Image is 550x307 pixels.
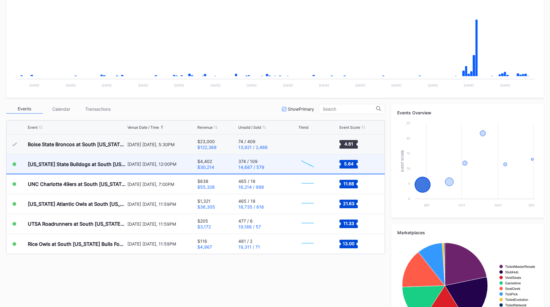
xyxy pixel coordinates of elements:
text: VividSeats [505,276,521,279]
text: [DATE] [428,83,438,87]
div: [US_STATE] State Bulldogs at South [US_STATE] Bulls Football [28,161,126,167]
svg: Chart title [397,120,538,212]
text: [DATE] [319,83,329,87]
text: 4.61 [344,141,353,146]
div: [DATE] [DATE], 11:59PM [127,241,196,246]
div: $30,214 [197,165,214,170]
div: $638 [197,179,215,184]
text: Sep [424,203,429,207]
text: TickPick [505,292,518,296]
div: 13,921 / 2,486 [238,145,268,150]
text: 25 [406,121,410,125]
text: 21.63 [343,201,354,206]
div: Venue Date / Time [127,125,159,130]
text: 5 [408,182,410,185]
text: 13.00 [343,241,354,246]
div: Unsold / Sold [238,125,261,130]
svg: Chart title [299,236,317,252]
div: Calendar [43,104,79,114]
text: Event Score [401,150,404,172]
text: [DATE] [174,83,184,87]
svg: Chart title [299,157,317,172]
text: Nov [495,203,502,207]
text: Oct [459,203,465,207]
text: StubHub [505,270,519,274]
text: 11.68 [343,181,354,186]
div: 14,687 / 579 [238,165,264,170]
text: [DATE] [29,83,39,87]
div: [DATE] [DATE], 11:59PM [127,221,196,227]
div: [DATE] [DATE], 12:00PM [127,161,196,167]
div: Marketplaces [397,230,538,235]
div: 74 / 409 [238,139,268,144]
div: Event [28,125,38,130]
text: SeatGeek [505,287,520,290]
text: 11.33 [343,221,354,226]
text: [DATE] [247,83,257,87]
text: 5.64 [344,161,353,166]
div: Transactions [79,104,116,114]
div: $116 [197,239,212,244]
text: [DATE] [138,83,148,87]
div: [DATE] [DATE], 11:59PM [127,202,196,207]
div: $3,172 [197,224,211,229]
div: 481 / 2 [238,239,260,244]
div: UNC Charlotte 49ers at South [US_STATE] Bulls Football [28,181,126,187]
text: TicketEvolution [505,298,528,301]
text: Gametime [505,281,521,285]
svg: Chart title [299,196,317,212]
div: $1,321 [197,198,215,204]
text: [DATE] [500,83,510,87]
div: [DATE] [DATE], 5:30PM [127,142,196,147]
div: $23,000 [197,139,217,144]
div: UTSA Roadrunners at South [US_STATE] Bulls Football [28,221,126,227]
div: $4,967 [197,244,212,250]
div: $205 [197,218,211,224]
div: [US_STATE] Atlantic Owls at South [US_STATE] Bulls Football [28,201,126,207]
text: 0 [408,197,410,201]
div: Revenue [197,125,213,130]
div: Rice Owls at South [US_STATE] Bulls Football [28,241,126,247]
div: 465 / 18 [238,179,264,184]
text: [DATE] [102,83,112,87]
svg: Chart title [299,216,317,231]
text: [DATE] [464,83,474,87]
text: 10 [407,167,410,170]
svg: Chart title [299,176,317,192]
text: [DATE] [355,83,365,87]
svg: Chart title [299,137,317,152]
div: Trend [299,125,308,130]
div: 465 / 18 [238,198,264,204]
text: TicketNetwork [505,303,527,307]
input: Search [323,107,376,112]
div: Events Overview [397,110,538,115]
text: [DATE] [66,83,76,87]
div: 19,311 / 71 [238,244,260,250]
div: $4,402 [197,159,214,164]
div: Event Score [339,125,360,130]
div: 19,186 / 57 [238,224,261,229]
div: $122,368 [197,145,217,150]
text: [DATE] [211,83,221,87]
text: 20 [406,136,410,140]
text: Dec [529,203,535,207]
div: [DATE] [DATE], 7:00PM [127,182,196,187]
div: 18,735 / 616 [238,204,264,209]
text: [DATE] [391,83,402,87]
div: $36,305 [197,204,215,209]
div: $55,328 [197,184,215,190]
text: 15 [407,151,410,155]
div: Show Primary [288,106,314,112]
div: 16,214 / 998 [238,184,264,190]
div: 477 / 6 [238,218,261,224]
text: [DATE] [283,83,293,87]
div: 374 / 109 [238,159,264,164]
div: Boise State Broncos at South [US_STATE] Bulls Football [28,141,126,147]
text: TicketMasterResale [505,265,535,268]
div: Events [6,104,43,114]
